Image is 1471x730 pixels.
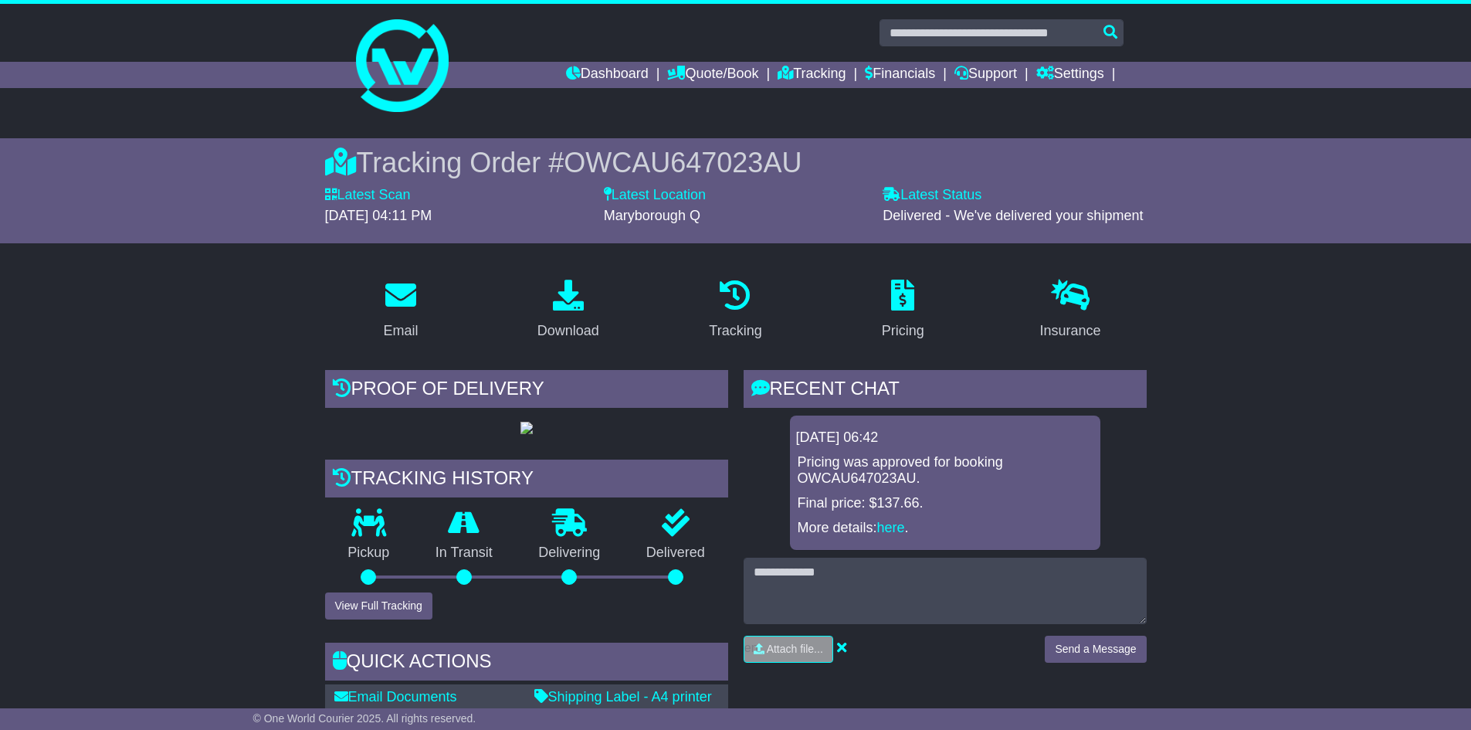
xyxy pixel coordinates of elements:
[699,274,771,347] a: Tracking
[604,187,706,204] label: Latest Location
[334,689,457,705] a: Email Documents
[882,321,924,341] div: Pricing
[527,274,609,347] a: Download
[667,62,758,88] a: Quote/Book
[1030,274,1111,347] a: Insurance
[604,208,700,223] span: Maryborough Q
[1045,636,1146,663] button: Send a Message
[798,495,1093,512] p: Final price: $137.66.
[516,545,624,562] p: Delivering
[325,208,432,223] span: [DATE] 04:11 PM
[325,592,432,620] button: View Full Tracking
[520,422,533,434] img: GetPodImage
[537,321,599,341] div: Download
[325,643,728,684] div: Quick Actions
[325,545,413,562] p: Pickup
[778,62,846,88] a: Tracking
[325,370,728,412] div: Proof of Delivery
[1040,321,1101,341] div: Insurance
[373,274,428,347] a: Email
[872,274,934,347] a: Pricing
[325,187,411,204] label: Latest Scan
[412,545,516,562] p: In Transit
[796,430,1094,446] div: [DATE] 06:42
[744,370,1147,412] div: RECENT CHAT
[709,321,761,341] div: Tracking
[798,520,1093,537] p: More details: .
[877,520,905,535] a: here
[534,689,712,705] a: Shipping Label - A4 printer
[325,146,1147,179] div: Tracking Order #
[883,208,1143,223] span: Delivered - We've delivered your shipment
[954,62,1017,88] a: Support
[325,460,728,501] div: Tracking history
[883,187,981,204] label: Latest Status
[865,62,935,88] a: Financials
[623,545,728,562] p: Delivered
[1036,62,1104,88] a: Settings
[253,712,476,725] span: © One World Courier 2025. All rights reserved.
[798,454,1093,487] p: Pricing was approved for booking OWCAU647023AU.
[383,321,418,341] div: Email
[564,147,802,178] span: OWCAU647023AU
[566,62,649,88] a: Dashboard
